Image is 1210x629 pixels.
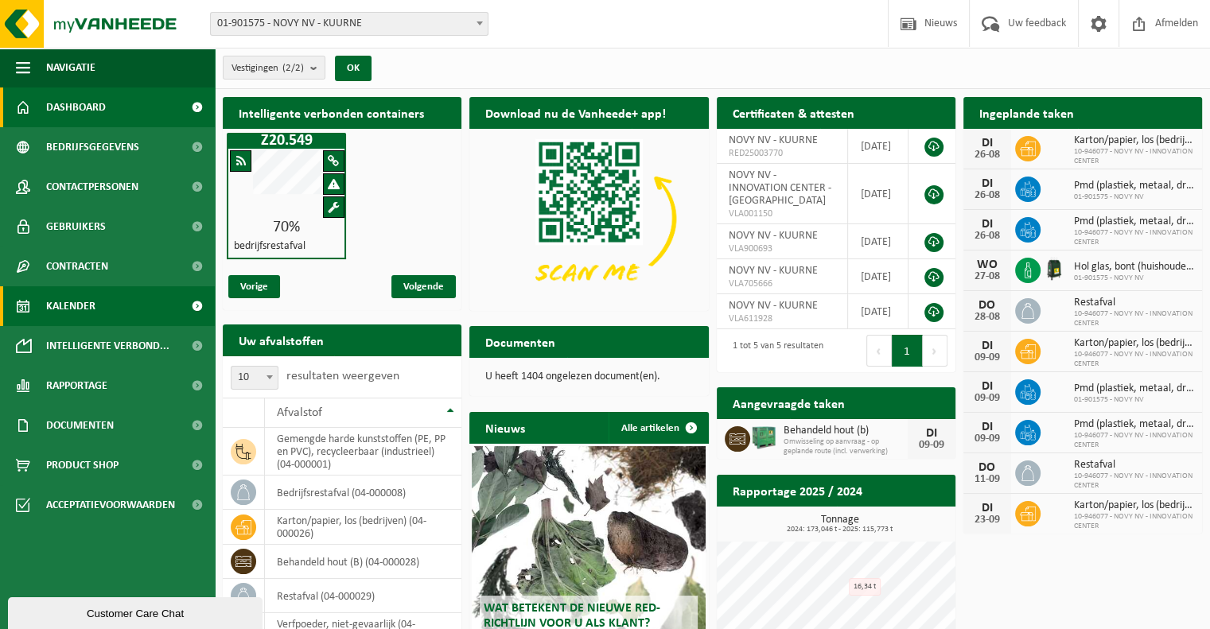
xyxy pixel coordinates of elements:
[1074,431,1194,450] span: 10-946077 - NOVY NV - INNOVATION CENTER
[46,87,106,127] span: Dashboard
[46,247,108,286] span: Contracten
[46,127,139,167] span: Bedrijfsgegevens
[725,526,955,534] span: 2024: 173,046 t - 2025: 115,773 t
[971,380,1003,393] div: DI
[228,275,280,298] span: Vorige
[971,231,1003,242] div: 26-08
[1074,274,1194,283] span: 01-901575 - NOVY NV
[485,371,692,382] p: U heeft 1404 ongelezen document(en).
[971,312,1003,323] div: 28-08
[729,313,836,325] span: VLA611928
[46,48,95,87] span: Navigatie
[46,167,138,207] span: Contactpersonen
[469,326,571,357] h2: Documenten
[1074,499,1194,512] span: Karton/papier, los (bedrijven)
[717,97,870,128] h2: Certificaten & attesten
[729,300,818,312] span: NOVY NV - KUURNE
[282,63,304,73] count: (2/2)
[46,326,169,366] span: Intelligente verbond...
[1074,147,1194,166] span: 10-946077 - NOVY NV - INNOVATION CENTER
[784,437,908,456] span: Omwisseling op aanvraag - op geplande route (incl. verwerking)
[1074,180,1194,192] span: Pmd (plastiek, metaal, drankkartons) (bedrijven)
[971,149,1003,161] div: 26-08
[848,294,908,329] td: [DATE]
[971,218,1003,231] div: DI
[265,476,461,510] td: bedrijfsrestafval (04-000008)
[286,370,399,382] label: resultaten weergeven
[1074,472,1194,491] span: 10-946077 - NOVY NV - INNOVATION CENTER
[971,421,1003,433] div: DI
[277,406,322,419] span: Afvalstof
[46,406,114,445] span: Documenten
[391,275,456,298] span: Volgende
[469,97,682,128] h2: Download nu de Vanheede+ app!
[971,177,1003,190] div: DI
[866,335,892,367] button: Previous
[210,12,488,36] span: 01-901575 - NOVY NV - KUURNE
[971,137,1003,149] div: DI
[729,278,836,290] span: VLA705666
[717,475,878,506] h2: Rapportage 2025 / 2024
[971,352,1003,363] div: 09-09
[469,412,541,443] h2: Nieuws
[1074,215,1194,228] span: Pmd (plastiek, metaal, drankkartons) (bedrijven)
[1074,261,1194,274] span: Hol glas, bont (huishoudelijk)
[1074,418,1194,431] span: Pmd (plastiek, metaal, drankkartons) (bedrijven)
[8,594,266,629] iframe: chat widget
[729,265,818,277] span: NOVY NV - KUURNE
[729,230,818,242] span: NOVY NV - KUURNE
[1074,134,1194,147] span: Karton/papier, los (bedrijven)
[848,129,908,164] td: [DATE]
[1074,512,1194,531] span: 10-946077 - NOVY NV - INNOVATION CENTER
[729,147,836,160] span: RED25003770
[234,241,305,252] h4: bedrijfsrestafval
[231,56,304,80] span: Vestigingen
[729,243,836,255] span: VLA900693
[211,13,488,35] span: 01-901575 - NOVY NV - KUURNE
[729,169,831,207] span: NOVY NV - INNOVATION CENTER - [GEOGRAPHIC_DATA]
[335,56,372,81] button: OK
[971,340,1003,352] div: DI
[46,207,106,247] span: Gebruikers
[1041,255,1068,282] img: CR-HR-1C-1000-PES-01
[46,366,107,406] span: Rapportage
[265,510,461,545] td: karton/papier, los (bedrijven) (04-000026)
[1074,297,1194,309] span: Restafval
[963,97,1090,128] h2: Ingeplande taken
[265,545,461,579] td: behandeld hout (B) (04-000028)
[1074,309,1194,328] span: 10-946077 - NOVY NV - INNOVATION CENTER
[223,97,461,128] h2: Intelligente verbonden containers
[848,224,908,259] td: [DATE]
[848,259,908,294] td: [DATE]
[231,133,342,149] h1: Z20.549
[923,335,947,367] button: Next
[849,578,881,596] div: 16,34 t
[265,428,461,476] td: gemengde harde kunststoffen (PE, PP en PVC), recycleerbaar (industrieel) (04-000001)
[971,461,1003,474] div: DO
[223,56,325,80] button: Vestigingen(2/2)
[837,506,954,538] a: Bekijk rapportage
[1074,228,1194,247] span: 10-946077 - NOVY NV - INNOVATION CENTER
[971,393,1003,404] div: 09-09
[971,474,1003,485] div: 11-09
[1074,459,1194,472] span: Restafval
[46,286,95,326] span: Kalender
[46,445,119,485] span: Product Shop
[750,424,777,451] img: PB-HB-1400-HPE-GN-01
[231,367,278,389] span: 10
[971,502,1003,514] div: DI
[1074,382,1194,395] span: Pmd (plastiek, metaal, drankkartons) (bedrijven)
[469,129,708,308] img: Download de VHEPlus App
[1074,395,1194,405] span: 01-901575 - NOVY NV
[1074,192,1194,202] span: 01-901575 - NOVY NV
[784,425,908,437] span: Behandeld hout (b)
[609,412,707,444] a: Alle artikelen
[916,440,947,451] div: 09-09
[228,219,344,235] div: 70%
[1074,337,1194,350] span: Karton/papier, los (bedrijven)
[725,333,823,368] div: 1 tot 5 van 5 resultaten
[971,514,1003,526] div: 23-09
[223,324,340,355] h2: Uw afvalstoffen
[729,134,818,146] span: NOVY NV - KUURNE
